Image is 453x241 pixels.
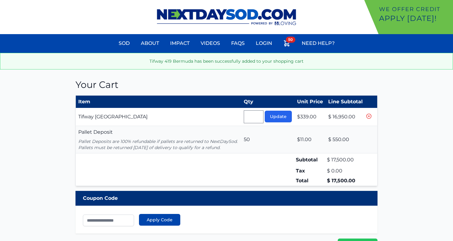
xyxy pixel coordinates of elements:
[166,36,193,51] a: Impact
[326,166,365,176] td: $ 0.00
[379,14,451,23] p: Apply [DATE]!
[280,36,294,53] a: 50
[5,58,448,64] p: Tifway 419 Bermuda has been successfully added to your shopping cart
[197,36,224,51] a: Videos
[252,36,276,51] a: Login
[286,37,295,43] span: 50
[137,36,163,51] a: About
[241,126,295,153] td: 50
[115,36,133,51] a: Sod
[295,126,326,153] td: $11.00
[147,217,173,223] span: Apply Code
[76,108,241,126] td: Tifway [GEOGRAPHIC_DATA]
[326,153,365,166] td: $ 17,500.00
[379,5,451,14] p: We offer Credit
[241,96,295,108] th: Qty
[227,36,248,51] a: FAQs
[75,191,377,206] div: Coupon Code
[326,96,365,108] th: Line Subtotal
[326,176,365,186] td: $ 17,500.00
[295,176,326,186] td: Total
[298,36,338,51] a: Need Help?
[326,108,365,126] td: $ 16,950.00
[76,96,241,108] th: Item
[75,79,377,90] h1: Your Cart
[78,138,239,151] p: Pallet Deposits are 100% refundable if pallets are returned to NextDaySod. Pallets must be return...
[326,126,365,153] td: $ 550.00
[295,96,326,108] th: Unit Price
[295,108,326,126] td: $339.00
[139,214,180,226] button: Apply Code
[76,126,241,153] td: Pallet Deposit
[265,111,292,122] button: Update
[295,166,326,176] td: Tax
[295,153,326,166] td: Subtotal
